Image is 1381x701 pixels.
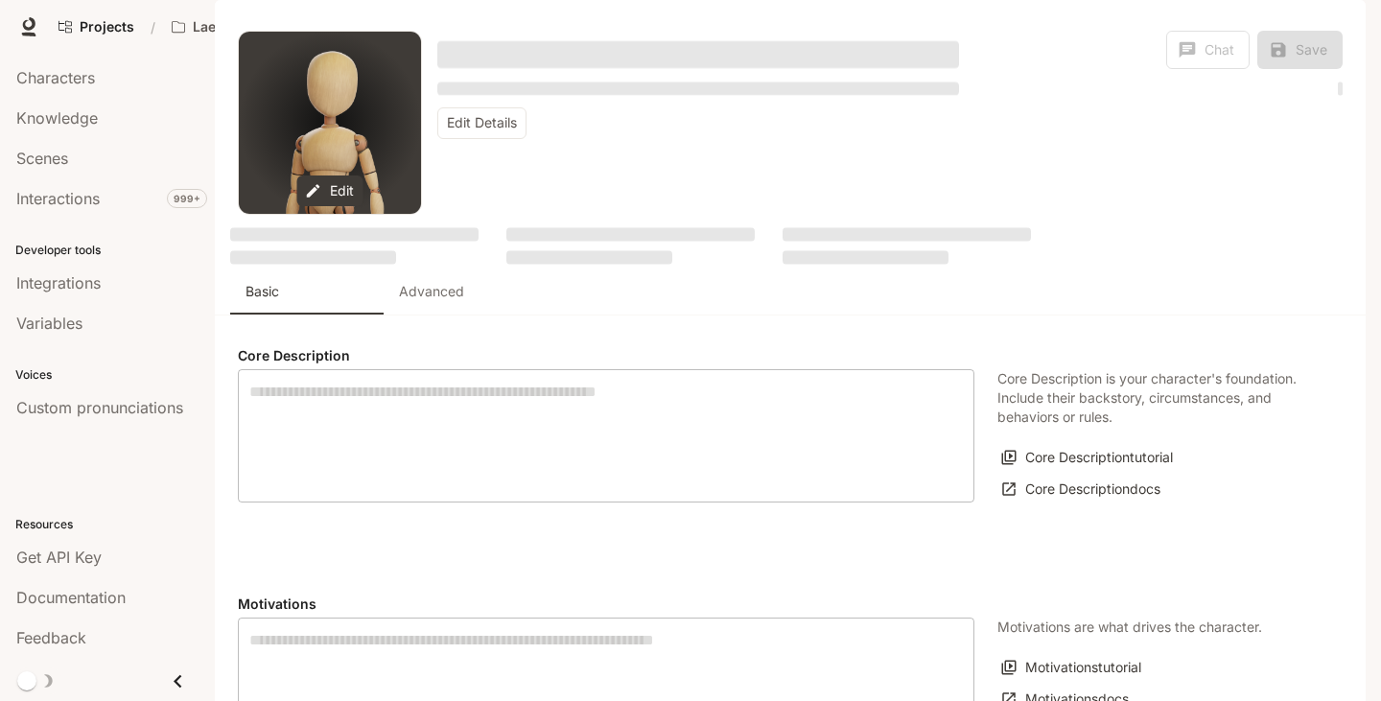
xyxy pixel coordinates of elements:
[163,8,271,46] button: Open workspace menu
[239,32,421,214] button: Open character avatar dialog
[437,77,959,100] button: Open character details dialog
[399,282,464,301] p: Advanced
[297,175,363,207] button: Edit
[238,595,974,614] h4: Motivations
[997,474,1165,505] a: Core Descriptiondocs
[238,369,974,502] div: label
[437,31,959,77] button: Open character details dialog
[193,19,242,35] p: Laerdal
[246,282,279,301] p: Basic
[238,346,974,365] h4: Core Description
[997,442,1178,474] button: Core Descriptiontutorial
[50,8,143,46] a: Go to projects
[80,19,134,35] span: Projects
[997,618,1262,637] p: Motivations are what drives the character.
[143,17,163,37] div: /
[997,652,1146,684] button: Motivationstutorial
[997,369,1320,427] p: Core Description is your character's foundation. Include their backstory, circumstances, and beha...
[437,107,527,139] button: Edit Details
[239,32,421,214] div: Avatar image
